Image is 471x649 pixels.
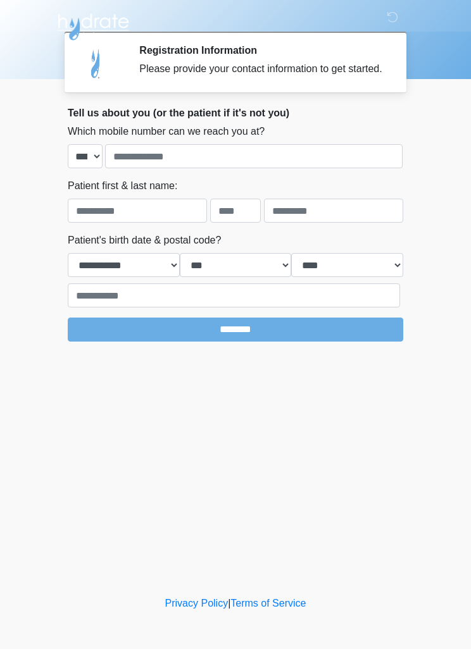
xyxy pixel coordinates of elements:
div: Please provide your contact information to get started. [139,61,384,77]
a: | [228,598,230,609]
h2: Tell us about you (or the patient if it's not you) [68,107,403,119]
a: Privacy Policy [165,598,229,609]
img: Agent Avatar [77,44,115,82]
label: Patient's birth date & postal code? [68,233,221,248]
label: Which mobile number can we reach you at? [68,124,265,139]
label: Patient first & last name: [68,178,177,194]
a: Terms of Service [230,598,306,609]
img: Hydrate IV Bar - Scottsdale Logo [55,9,131,41]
